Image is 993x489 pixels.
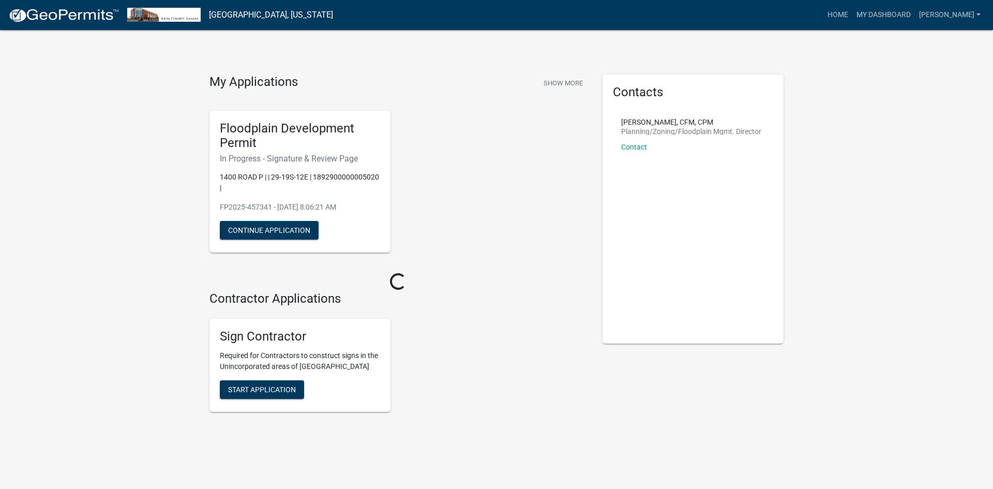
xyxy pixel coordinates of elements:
wm-workflow-list-section: Contractor Applications [209,291,587,420]
p: 1400 ROAD P | | 29-19S-12E | 1892900000005020 | [220,172,380,194]
a: My Dashboard [852,5,915,25]
span: Start Application [228,385,296,393]
button: Continue Application [220,221,319,240]
h4: Contractor Applications [209,291,587,306]
h5: Floodplain Development Permit [220,121,380,151]
a: [PERSON_NAME] [915,5,985,25]
p: Required for Contractors to construct signs in the Unincorporated areas of [GEOGRAPHIC_DATA] [220,350,380,372]
button: Start Application [220,380,304,399]
img: Lyon County, Kansas [127,8,201,22]
p: [PERSON_NAME], CFM, CPM [621,118,761,126]
button: Show More [539,75,587,92]
p: FP2025-457341 - [DATE] 8:06:21 AM [220,202,380,213]
a: Contact [621,143,647,151]
a: Home [823,5,852,25]
h5: Sign Contractor [220,329,380,344]
a: [GEOGRAPHIC_DATA], [US_STATE] [209,6,333,24]
h4: My Applications [209,75,298,90]
h5: Contacts [613,85,773,100]
p: Planning/Zoning/Floodplain Mgmt. Director [621,128,761,135]
h6: In Progress - Signature & Review Page [220,154,380,164]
